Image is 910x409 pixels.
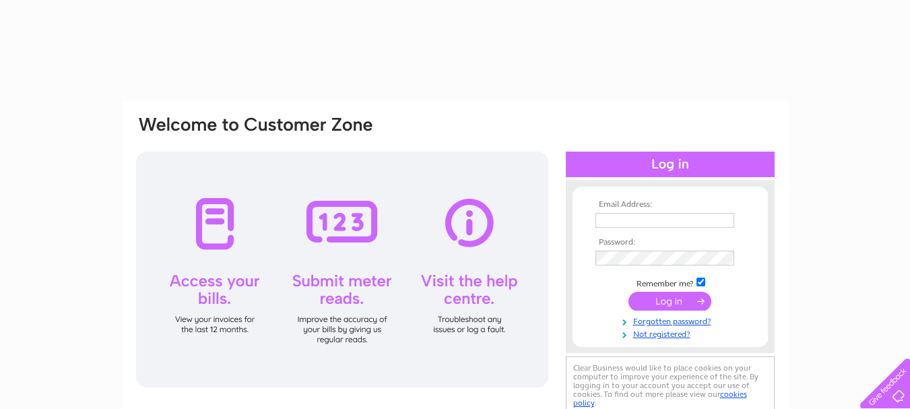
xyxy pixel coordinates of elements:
[592,200,748,210] th: Email Address:
[628,292,711,311] input: Submit
[595,314,748,327] a: Forgotten password?
[592,276,748,289] td: Remember me?
[595,327,748,340] a: Not registered?
[573,389,747,408] a: cookies policy
[592,238,748,247] th: Password:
